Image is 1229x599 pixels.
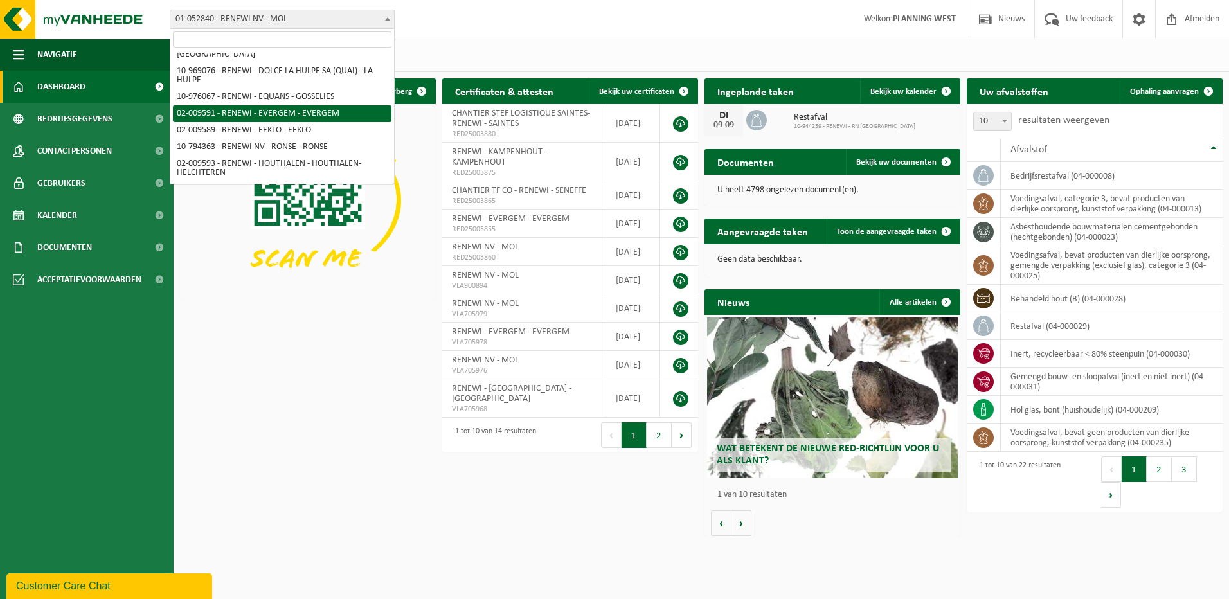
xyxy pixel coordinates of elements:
[1001,162,1223,190] td: bedrijfsrestafval (04-000008)
[606,351,660,379] td: [DATE]
[452,309,596,319] span: VLA705979
[1001,218,1223,246] td: asbesthoudende bouwmaterialen cementgebonden (hechtgebonden) (04-000023)
[711,510,731,536] button: Vorige
[1101,482,1121,508] button: Next
[606,143,660,181] td: [DATE]
[37,231,92,264] span: Documenten
[731,510,751,536] button: Volgende
[974,112,1011,130] span: 10
[589,78,697,104] a: Bekijk uw certificaten
[1122,456,1147,482] button: 1
[452,404,596,415] span: VLA705968
[647,422,672,448] button: 2
[452,129,596,139] span: RED25003880
[452,147,547,167] span: RENEWI - KAMPENHOUT - KAMPENHOUT
[1001,285,1223,312] td: behandeld hout (B) (04-000028)
[452,271,519,280] span: RENEWI NV - MOL
[1101,456,1122,482] button: Previous
[173,156,391,181] li: 02-009593 - RENEWI - HOUTHALEN - HOUTHALEN-HELCHTEREN
[37,167,85,199] span: Gebruikers
[794,112,915,123] span: Restafval
[173,139,391,156] li: 10-794363 - RENEWI NV - RONSE - RONSE
[711,111,737,121] div: DI
[860,78,959,104] a: Bekijk uw kalender
[452,242,519,252] span: RENEWI NV - MOL
[1130,87,1199,96] span: Ophaling aanvragen
[37,39,77,71] span: Navigatie
[606,294,660,323] td: [DATE]
[837,228,937,236] span: Toon de aangevraagde taken
[967,78,1061,103] h2: Uw afvalstoffen
[173,89,391,105] li: 10-976067 - RENEWI - EQUANS - GOSSELIES
[606,379,660,418] td: [DATE]
[37,199,77,231] span: Kalender
[856,158,937,166] span: Bekijk uw documenten
[1001,312,1223,340] td: restafval (04-000029)
[452,186,586,195] span: CHANTIER TF CO - RENEWI - SENEFFE
[452,109,590,129] span: CHANTIER STEF LOGISTIQUE SAINTES- RENEWI - SAINTES
[599,87,674,96] span: Bekijk uw certificaten
[893,14,956,24] strong: PLANNING WEST
[717,443,939,466] span: Wat betekent de nieuwe RED-richtlijn voor u als klant?
[173,63,391,89] li: 10-969076 - RENEWI - DOLCE LA HULPE SA (QUAI) - LA HULPE
[601,422,622,448] button: Previous
[1147,456,1172,482] button: 2
[170,10,394,28] span: 01-052840 - RENEWI NV - MOL
[449,421,536,449] div: 1 tot 10 van 14 resultaten
[173,105,391,122] li: 02-009591 - RENEWI - EVERGEM - EVERGEM
[717,186,947,195] p: U heeft 4798 ongelezen document(en).
[1010,145,1047,155] span: Afvalstof
[879,289,959,315] a: Alle artikelen
[452,327,570,337] span: RENEWI - EVERGEM - EVERGEM
[452,281,596,291] span: VLA900894
[373,78,435,104] button: Verberg
[1120,78,1221,104] a: Ophaling aanvragen
[704,78,807,103] h2: Ingeplande taken
[1001,246,1223,285] td: voedingsafval, bevat producten van dierlijke oorsprong, gemengde verpakking (exclusief glas), cat...
[870,87,937,96] span: Bekijk uw kalender
[452,224,596,235] span: RED25003855
[672,422,692,448] button: Next
[1018,115,1109,125] label: resultaten weergeven
[37,264,141,296] span: Acceptatievoorwaarden
[1001,368,1223,396] td: gemengd bouw- en sloopafval (inert en niet inert) (04-000031)
[1001,396,1223,424] td: hol glas, bont (huishoudelijk) (04-000209)
[452,196,596,206] span: RED25003865
[704,219,821,244] h2: Aangevraagde taken
[452,214,570,224] span: RENEWI - EVERGEM - EVERGEM
[606,181,660,210] td: [DATE]
[704,149,787,174] h2: Documenten
[606,238,660,266] td: [DATE]
[707,317,958,478] a: Wat betekent de nieuwe RED-richtlijn voor u als klant?
[452,384,571,404] span: RENEWI - [GEOGRAPHIC_DATA] - [GEOGRAPHIC_DATA]
[452,253,596,263] span: RED25003860
[606,210,660,238] td: [DATE]
[173,122,391,139] li: 02-009589 - RENEWI - EEKLO - EEKLO
[827,219,959,244] a: Toon de aangevraagde taken
[606,266,660,294] td: [DATE]
[452,168,596,178] span: RED25003875
[606,323,660,351] td: [DATE]
[711,121,737,130] div: 09-09
[452,366,596,376] span: VLA705976
[846,149,959,175] a: Bekijk uw documenten
[384,87,412,96] span: Verberg
[606,104,660,143] td: [DATE]
[717,490,954,499] p: 1 van 10 resultaten
[442,78,566,103] h2: Certificaten & attesten
[37,71,85,103] span: Dashboard
[1001,340,1223,368] td: inert, recycleerbaar < 80% steenpuin (04-000030)
[1001,424,1223,452] td: voedingsafval, bevat geen producten van dierlijke oorsprong, kunststof verpakking (04-000235)
[704,289,762,314] h2: Nieuws
[6,571,215,599] iframe: chat widget
[37,103,112,135] span: Bedrijfsgegevens
[622,422,647,448] button: 1
[170,10,395,29] span: 01-052840 - RENEWI NV - MOL
[973,112,1012,131] span: 10
[452,337,596,348] span: VLA705978
[973,455,1061,509] div: 1 tot 10 van 22 resultaten
[452,355,519,365] span: RENEWI NV - MOL
[794,123,915,130] span: 10-944259 - RENEWI - RN [GEOGRAPHIC_DATA]
[452,299,519,308] span: RENEWI NV - MOL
